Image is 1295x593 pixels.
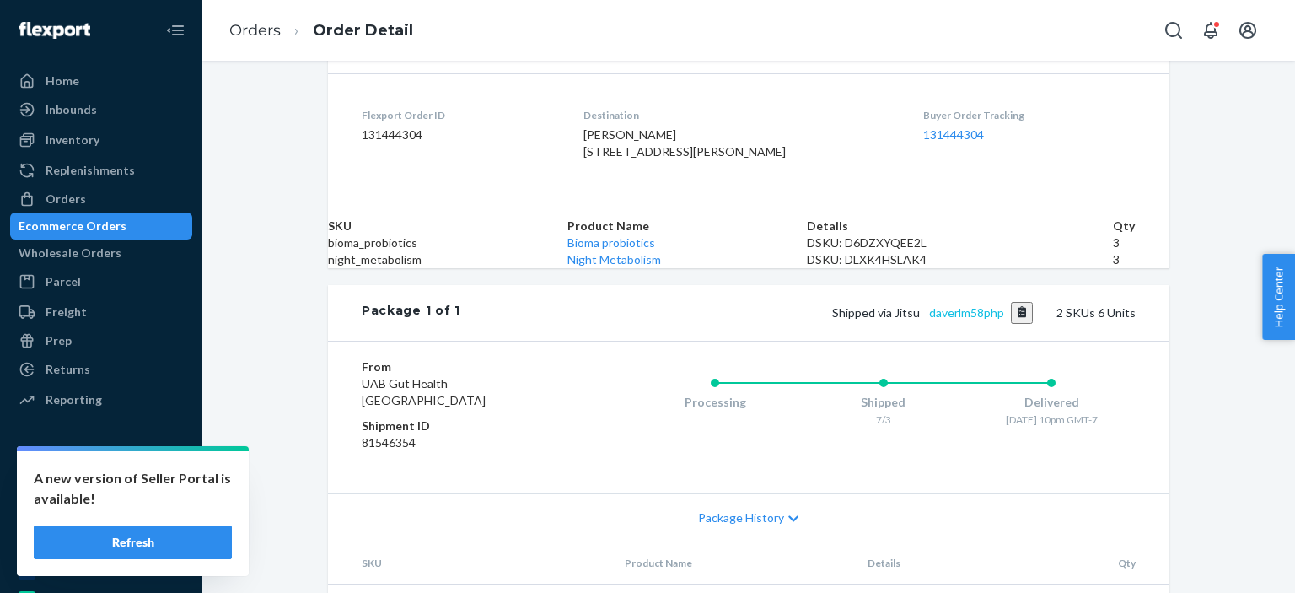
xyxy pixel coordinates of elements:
span: Package History [698,509,784,526]
button: Help Center [1262,254,1295,340]
div: Reporting [46,391,102,408]
img: Flexport logo [19,22,90,39]
a: Night Metabolism [567,252,661,267]
th: Qty [1113,218,1169,235]
th: SKU [328,542,611,585]
div: DSKU: DLXK4HSLAK4 [807,251,1113,268]
div: Parcel [46,273,81,290]
a: Parcel [10,268,192,295]
span: [PERSON_NAME] [STREET_ADDRESS][PERSON_NAME] [583,127,786,159]
th: Product Name [567,218,807,235]
a: 131444304 [923,127,984,142]
div: 7/3 [799,412,968,427]
a: Amazon [10,529,192,556]
div: [DATE] 10pm GMT-7 [967,412,1136,427]
div: Prep [46,332,72,349]
th: Qty [1039,542,1169,585]
a: Order Detail [313,21,413,40]
dt: Flexport Order ID [362,108,556,122]
button: Open Search Box [1157,13,1190,47]
div: Delivered [967,394,1136,411]
div: Wholesale Orders [19,245,121,261]
dt: Destination [583,108,897,122]
button: Integrations [10,443,192,470]
a: daverlm58php [929,305,1004,320]
ol: breadcrumbs [216,6,427,56]
th: Details [854,542,1040,585]
a: Orders [10,186,192,213]
div: DSKU: D6DZXYQEE2L [807,235,1113,251]
span: Shipped via Jitsu [832,305,1034,320]
a: Inbounds [10,96,192,123]
a: Reporting [10,386,192,413]
div: 2 SKUs 6 Units [460,302,1136,324]
td: 3 [1113,251,1169,268]
td: night_metabolism [328,251,567,268]
a: Bioma probiotics [567,235,655,250]
a: Prep [10,327,192,354]
a: 5176b9-7b [10,500,192,527]
dt: Shipment ID [362,418,563,434]
a: Wholesale Orders [10,240,192,267]
div: Home [46,73,79,89]
div: Replenishments [46,162,135,179]
div: Orders [46,191,86,208]
button: Close Navigation [159,13,192,47]
div: Inventory [46,132,99,148]
div: Package 1 of 1 [362,302,460,324]
button: Open account menu [1231,13,1265,47]
span: UAB Gut Health [GEOGRAPHIC_DATA] [362,376,486,407]
dd: 131444304 [362,127,556,143]
a: Ecommerce Orders [10,213,192,240]
a: Freight [10,299,192,326]
div: Freight [46,304,87,321]
a: Replenishments [10,157,192,184]
a: Orders [229,21,281,40]
div: Processing [631,394,799,411]
dd: 81546354 [362,434,563,451]
dt: Buyer Order Tracking [923,108,1136,122]
a: f12898-4 [10,472,192,499]
a: Returns [10,356,192,383]
button: Refresh [34,526,232,559]
dt: From [362,358,563,375]
th: SKU [328,218,567,235]
td: 3 [1113,235,1169,251]
button: Open notifications [1194,13,1228,47]
div: Inbounds [46,101,97,118]
a: Inventory [10,127,192,154]
a: Home [10,67,192,94]
th: Details [807,218,1113,235]
td: bioma_probiotics [328,235,567,251]
p: A new version of Seller Portal is available! [34,468,232,509]
div: Ecommerce Orders [19,218,126,235]
a: Deliverr API [10,558,192,585]
div: Returns [46,361,90,378]
button: Copy tracking number [1011,302,1034,324]
div: Shipped [799,394,968,411]
th: Product Name [611,542,854,585]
